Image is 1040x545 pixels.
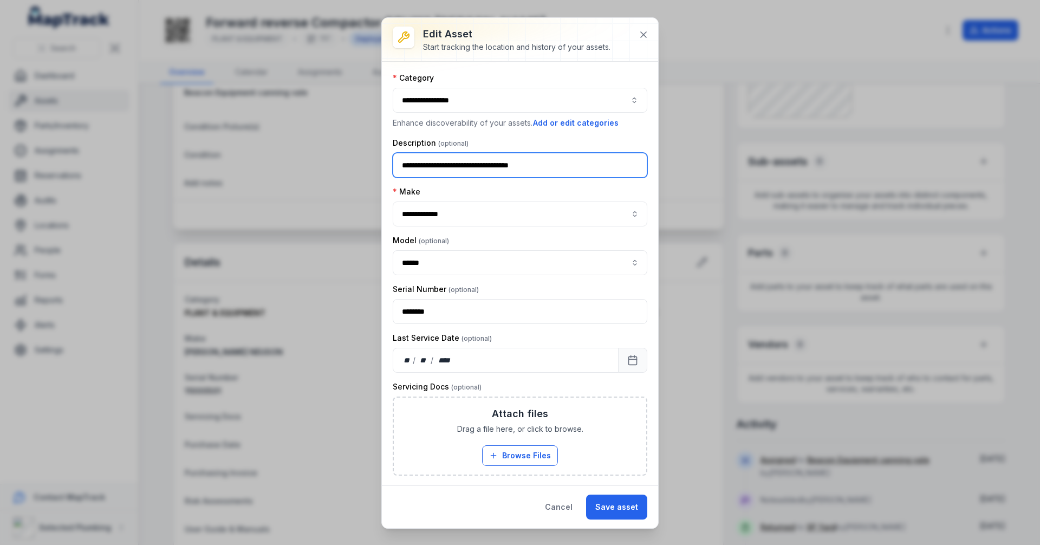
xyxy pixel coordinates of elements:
[393,381,482,392] label: Servicing Docs
[482,445,558,466] button: Browse Files
[393,250,647,275] input: asset-edit:cf[68832b05-6ea9-43b4-abb7-d68a6a59beaf]-label
[393,73,434,83] label: Category
[586,495,647,520] button: Save asset
[492,406,548,421] h3: Attach files
[393,117,647,129] p: Enhance discoverability of your assets.
[457,424,583,434] span: Drag a file here, or click to browse.
[417,355,431,366] div: month,
[434,355,454,366] div: year,
[393,333,492,343] label: Last Service Date
[393,138,469,148] label: Description
[532,117,619,129] button: Add or edit categories
[536,495,582,520] button: Cancel
[393,484,481,495] label: Purchase Date
[393,186,420,197] label: Make
[402,355,413,366] div: day,
[423,42,610,53] div: Start tracking the location and history of your assets.
[393,202,647,226] input: asset-edit:cf[09246113-4bcc-4687-b44f-db17154807e5]-label
[423,27,610,42] h3: Edit asset
[431,355,434,366] div: /
[618,348,647,373] button: Calendar
[393,284,479,295] label: Serial Number
[413,355,417,366] div: /
[393,235,449,246] label: Model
